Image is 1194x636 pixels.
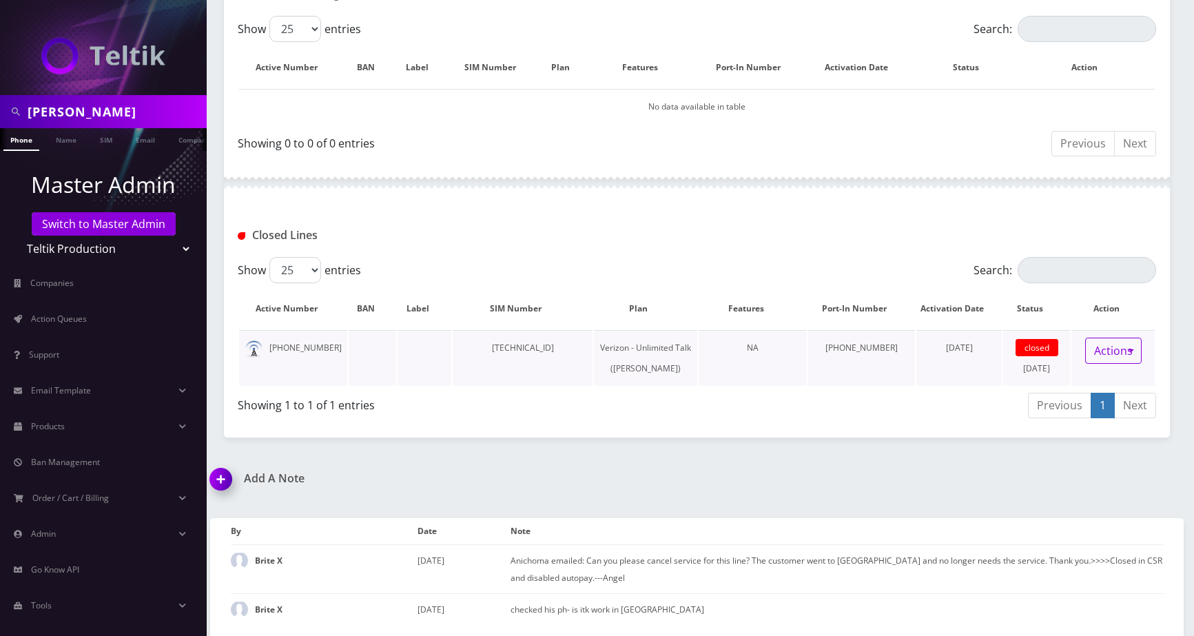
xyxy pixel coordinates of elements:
select: Showentries [269,16,321,42]
th: Note [511,518,1163,544]
a: Next [1114,131,1156,156]
strong: Brite X [255,555,282,566]
td: NA [699,330,807,386]
a: Email [129,128,162,150]
span: closed [1016,339,1058,356]
th: Action: activate to sort column ascending [1028,48,1155,88]
td: [PHONE_NUMBER] [239,330,347,386]
a: Company [172,128,218,150]
h1: Closed Lines [238,229,530,242]
span: Support [29,349,59,360]
label: Show entries [238,257,361,283]
th: Port-In Number: activate to sort column ascending [808,289,914,329]
th: By [231,518,418,544]
th: Status: activate to sort column ascending [1003,289,1070,329]
th: Status: activate to sort column ascending [918,48,1027,88]
th: Plan: activate to sort column ascending [594,289,697,329]
span: Order / Cart / Billing [32,492,109,504]
a: Previous [1051,131,1115,156]
th: Activation Date: activate to sort column ascending [810,48,917,88]
td: [DATE] [418,593,511,625]
th: Activation Date: activate to sort column ascending [916,289,1002,329]
span: Products [31,420,65,432]
th: Label: activate to sort column ascending [398,289,451,329]
span: Action Queues [31,313,87,325]
a: Name [49,128,83,150]
input: Search: [1018,257,1156,283]
span: Tools [31,599,52,611]
a: Add A Note [210,472,687,485]
a: Next [1114,393,1156,418]
th: Features: activate to sort column ascending [593,48,701,88]
th: Label: activate to sort column ascending [398,48,451,88]
td: Verizon - Unlimited Talk ([PERSON_NAME]) [594,330,697,386]
img: Teltik Production [41,37,165,74]
label: Search: [974,257,1156,283]
a: Phone [3,128,39,151]
td: checked his ph- is itk work in [GEOGRAPHIC_DATA] [511,593,1163,625]
div: Showing 1 to 1 of 1 entries [238,391,687,413]
td: No data available in table [239,89,1155,124]
td: [TECHNICAL_ID] [453,330,593,386]
label: Search: [974,16,1156,42]
a: 1 [1091,393,1115,418]
th: Features: activate to sort column ascending [699,289,807,329]
th: BAN: activate to sort column ascending [349,289,396,329]
span: Companies [30,277,74,289]
span: Admin [31,528,56,540]
a: SIM [93,128,119,150]
th: Port-In Number: activate to sort column ascending [703,48,808,88]
strong: Brite X [255,604,282,615]
td: [PHONE_NUMBER] [808,330,914,386]
th: Plan: activate to sort column ascending [544,48,592,88]
td: [DATE] [1003,330,1070,386]
select: Showentries [269,257,321,283]
th: Action : activate to sort column ascending [1071,289,1155,329]
th: SIM Number: activate to sort column ascending [452,48,542,88]
a: Switch to Master Admin [32,212,176,236]
a: Previous [1028,393,1091,418]
th: SIM Number: activate to sort column ascending [453,289,593,329]
td: [DATE] [418,544,511,593]
div: Showing 0 to 0 of 0 entries [238,130,687,152]
span: Go Know API [31,564,79,575]
td: Anichoma emailed: Can you please cancel service for this line? The customer went to [GEOGRAPHIC_D... [511,544,1163,593]
a: Actions [1085,338,1142,364]
img: Closed Lines [238,232,245,240]
input: Search: [1018,16,1156,42]
span: Ban Management [31,456,100,468]
th: Active Number: activate to sort column ascending [239,48,347,88]
th: Active Number: activate to sort column descending [239,289,347,329]
span: [DATE] [946,342,973,353]
th: Date [418,518,511,544]
input: Search in Company [28,99,203,125]
span: Email Template [31,384,91,396]
label: Show entries [238,16,361,42]
th: BAN: activate to sort column ascending [349,48,396,88]
img: default.png [245,340,263,358]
